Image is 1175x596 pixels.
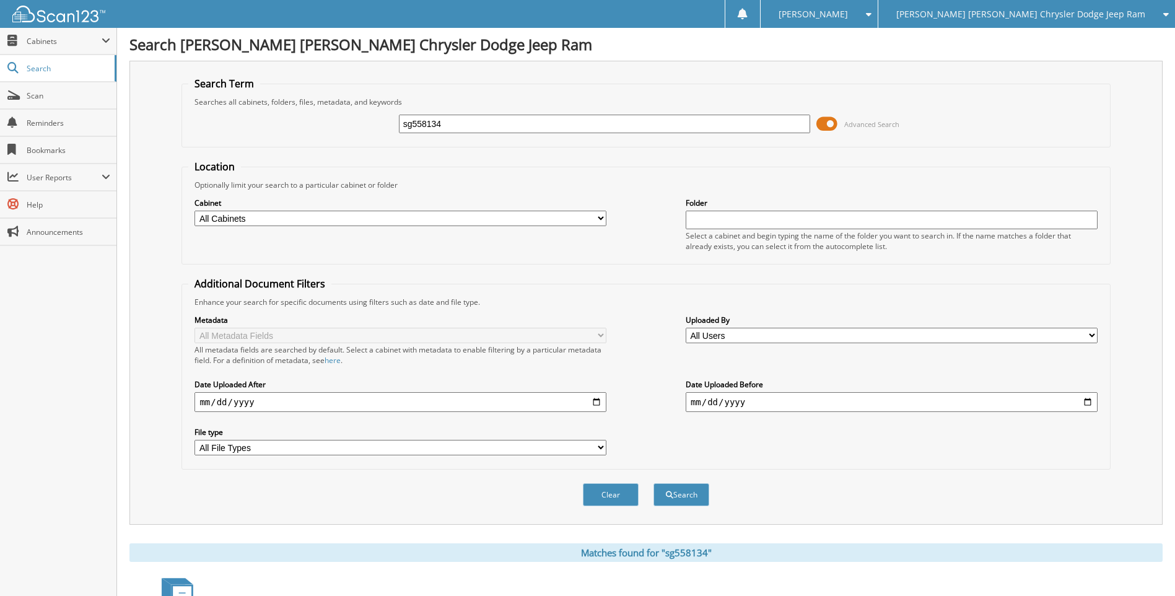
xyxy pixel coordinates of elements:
div: Enhance your search for specific documents using filters such as date and file type. [188,297,1103,307]
button: Search [653,483,709,506]
label: Date Uploaded After [194,379,606,390]
button: Clear [583,483,639,506]
span: Advanced Search [844,120,899,129]
div: All metadata fields are searched by default. Select a cabinet with metadata to enable filtering b... [194,344,606,366]
span: Help [27,199,110,210]
label: Date Uploaded Before [686,379,1098,390]
h1: Search [PERSON_NAME] [PERSON_NAME] Chrysler Dodge Jeep Ram [129,34,1163,55]
legend: Search Term [188,77,260,90]
span: User Reports [27,172,102,183]
span: [PERSON_NAME] [779,11,848,18]
input: start [194,392,606,412]
div: Searches all cabinets, folders, files, metadata, and keywords [188,97,1103,107]
img: scan123-logo-white.svg [12,6,105,22]
span: Search [27,63,108,74]
label: Cabinet [194,198,606,208]
label: Uploaded By [686,315,1098,325]
label: Metadata [194,315,606,325]
span: Announcements [27,227,110,237]
span: Bookmarks [27,145,110,156]
div: Matches found for "sg558134" [129,543,1163,562]
input: end [686,392,1098,412]
span: Reminders [27,118,110,128]
div: Optionally limit your search to a particular cabinet or folder [188,180,1103,190]
legend: Additional Document Filters [188,277,331,291]
legend: Location [188,160,241,173]
a: here [325,355,341,366]
span: Scan [27,90,110,101]
div: Select a cabinet and begin typing the name of the folder you want to search in. If the name match... [686,230,1098,252]
label: Folder [686,198,1098,208]
label: File type [194,427,606,437]
span: [PERSON_NAME] [PERSON_NAME] Chrysler Dodge Jeep Ram [896,11,1145,18]
span: Cabinets [27,36,102,46]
